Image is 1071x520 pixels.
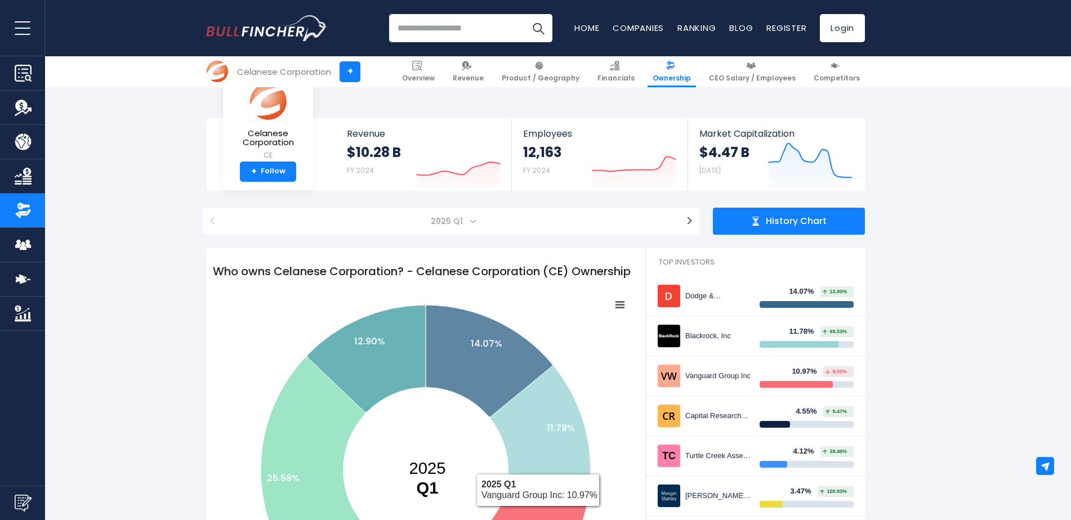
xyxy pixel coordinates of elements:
[207,61,228,82] img: CE logo
[267,472,300,485] text: 25.58%
[354,335,385,348] text: 12.90%
[597,74,635,83] span: Financials
[680,208,699,235] button: >
[471,337,502,350] text: 14.07%
[825,369,847,374] span: 9.02%
[502,74,579,83] span: Product / Geography
[206,15,327,41] a: Go to homepage
[688,118,864,191] a: Market Capitalization $4.47 B [DATE]
[453,74,484,83] span: Revenue
[523,128,676,139] span: Employees
[448,56,489,87] a: Revenue
[240,162,296,182] a: +Follow
[685,371,751,381] div: Vanguard Group Inc
[820,14,865,42] a: Login
[340,61,360,82] a: +
[685,491,751,501] div: [PERSON_NAME] [PERSON_NAME]
[524,14,552,42] button: Search
[789,287,820,297] div: 14.07%
[613,22,664,34] a: Companies
[814,74,860,83] span: Competitors
[704,56,801,87] a: CEO Salary / Employees
[809,56,865,87] a: Competitors
[232,129,304,147] span: Celanese Corporation
[820,489,847,494] span: 100.93%
[231,82,305,162] a: Celanese Corporation CE
[648,56,696,87] a: Ownership
[646,248,865,276] h2: Top Investors
[823,289,847,294] span: 13.00%
[793,447,821,456] div: 4.12%
[409,459,445,497] text: 2025
[823,449,847,454] span: 28.46%
[766,22,806,34] a: Register
[416,478,438,497] tspan: Q1
[248,83,288,120] img: CE logo
[397,56,440,87] a: Overview
[574,22,599,34] a: Home
[792,367,823,376] div: 10.97%
[347,128,501,139] span: Revenue
[15,202,32,219] img: Ownership
[699,128,853,139] span: Market Capitalization
[592,56,640,87] a: Financials
[206,15,328,41] img: Bullfincher logo
[751,217,760,226] img: history chart
[653,74,691,83] span: Ownership
[699,144,749,161] strong: $4.47 B
[227,208,675,235] span: 2025 Q1
[729,22,753,34] a: Blog
[232,150,304,160] small: CE
[497,56,584,87] a: Product / Geography
[347,165,374,175] small: FY 2024
[251,167,257,177] strong: +
[523,165,550,175] small: FY 2024
[823,329,847,334] span: 69.53%
[402,74,435,83] span: Overview
[685,331,751,341] div: Blackrock, Inc
[699,165,721,175] small: [DATE]
[796,407,824,416] div: 4.55%
[789,327,820,337] div: 11.78%
[766,216,827,227] span: History Chart
[685,411,751,421] div: Capital Research Global Investors
[336,118,512,191] a: Revenue $10.28 B FY 2024
[677,22,716,34] a: Ranking
[825,409,847,414] span: 9.47%
[685,292,751,301] div: Dodge & [PERSON_NAME]
[512,118,687,191] a: Employees 12,163 FY 2024
[347,144,401,161] strong: $10.28 B
[791,487,818,496] div: 3.47%
[685,451,751,461] div: Turtle Creek Asset Management Inc
[523,144,561,161] strong: 12,163
[426,213,470,229] span: 2025 Q1
[709,74,796,83] span: CEO Salary / Employees
[203,208,222,235] button: <
[237,65,331,78] div: Celanese Corporation
[206,256,645,286] h1: Who owns Celanese Corporation? - Celanese Corporation (CE) Ownership
[547,422,575,434] text: 11.78%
